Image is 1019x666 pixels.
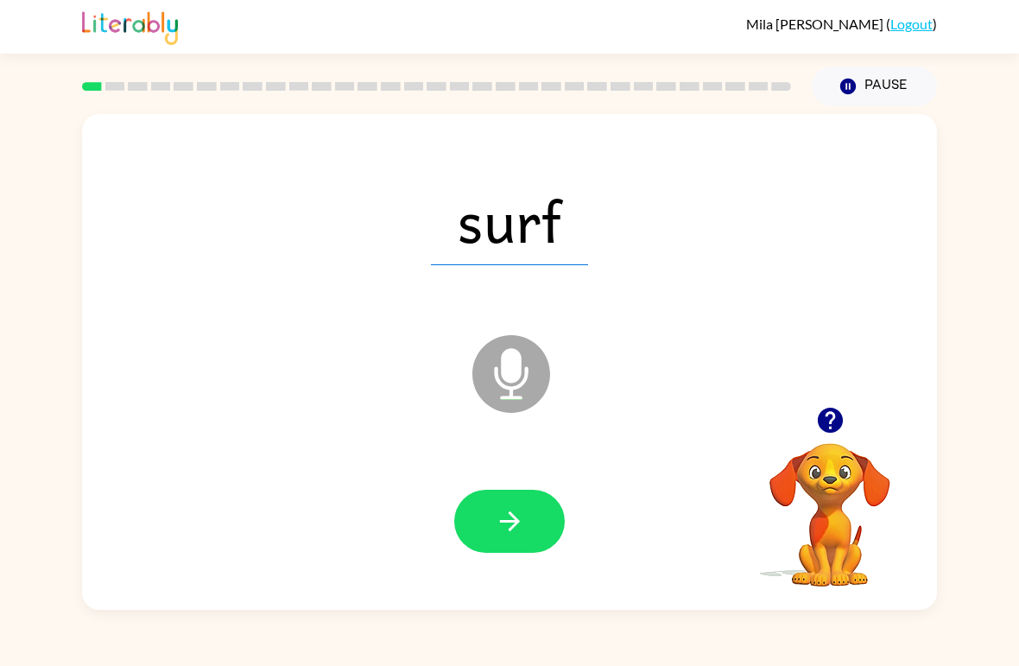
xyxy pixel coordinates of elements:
span: Mila [PERSON_NAME] [746,16,886,32]
video: Your browser must support playing .mp4 files to use Literably. Please try using another browser. [744,416,916,589]
div: ( ) [746,16,937,32]
span: surf [431,175,588,265]
img: Literably [82,7,178,45]
button: Pause [812,67,937,106]
a: Logout [890,16,933,32]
